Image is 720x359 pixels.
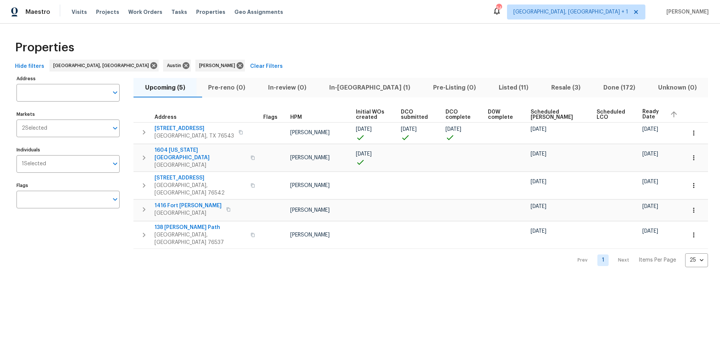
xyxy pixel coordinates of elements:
[496,4,501,12] div: 34
[531,127,546,132] span: [DATE]
[445,127,461,132] span: [DATE]
[138,82,192,93] span: Upcoming (5)
[596,82,642,93] span: Done (172)
[96,8,119,16] span: Projects
[72,8,87,16] span: Visits
[570,253,708,267] nav: Pagination Navigation
[639,256,676,264] p: Items Per Page
[110,194,120,205] button: Open
[531,229,546,234] span: [DATE]
[22,161,46,167] span: 1 Selected
[22,125,47,132] span: 2 Selected
[154,132,234,140] span: [GEOGRAPHIC_DATA], TX 76543
[356,109,388,120] span: Initial WOs created
[531,204,546,209] span: [DATE]
[199,62,238,69] span: [PERSON_NAME]
[426,82,483,93] span: Pre-Listing (0)
[544,82,587,93] span: Resale (3)
[488,109,518,120] span: D0W complete
[128,8,162,16] span: Work Orders
[356,151,372,157] span: [DATE]
[290,155,330,160] span: [PERSON_NAME]
[263,115,277,120] span: Flags
[290,183,330,188] span: [PERSON_NAME]
[154,182,246,197] span: [GEOGRAPHIC_DATA], [GEOGRAPHIC_DATA] 76542
[261,82,313,93] span: In-review (0)
[290,130,330,135] span: [PERSON_NAME]
[290,115,302,120] span: HPM
[642,204,658,209] span: [DATE]
[171,9,187,15] span: Tasks
[195,60,245,72] div: [PERSON_NAME]
[49,60,159,72] div: [GEOGRAPHIC_DATA], [GEOGRAPHIC_DATA]
[642,151,658,157] span: [DATE]
[163,60,191,72] div: Austin
[154,209,222,217] span: [GEOGRAPHIC_DATA]
[53,62,152,69] span: [GEOGRAPHIC_DATA], [GEOGRAPHIC_DATA]
[16,183,120,188] label: Flags
[16,112,120,117] label: Markets
[154,147,246,162] span: 1604 [US_STATE][GEOGRAPHIC_DATA]
[322,82,417,93] span: In-[GEOGRAPHIC_DATA] (1)
[685,250,708,270] div: 25
[154,231,246,246] span: [GEOGRAPHIC_DATA], [GEOGRAPHIC_DATA] 76537
[401,109,433,120] span: DCO submitted
[196,8,225,16] span: Properties
[663,8,709,16] span: [PERSON_NAME]
[401,127,417,132] span: [DATE]
[154,202,222,209] span: 1416 Fort [PERSON_NAME]
[531,109,583,120] span: Scheduled [PERSON_NAME]
[234,8,283,16] span: Geo Assignments
[356,127,372,132] span: [DATE]
[12,60,47,73] button: Hide filters
[15,62,44,71] span: Hide filters
[154,162,246,169] span: [GEOGRAPHIC_DATA]
[25,8,50,16] span: Maestro
[642,127,658,132] span: [DATE]
[250,62,283,71] span: Clear Filters
[154,224,246,231] span: 138 [PERSON_NAME] Path
[492,82,535,93] span: Listed (11)
[290,232,330,238] span: [PERSON_NAME]
[110,123,120,133] button: Open
[154,115,177,120] span: Address
[15,44,74,51] span: Properties
[642,109,664,120] span: Ready Date
[597,254,609,266] a: Goto page 1
[513,8,628,16] span: [GEOGRAPHIC_DATA], [GEOGRAPHIC_DATA] + 1
[167,62,184,69] span: Austin
[201,82,252,93] span: Pre-reno (0)
[290,208,330,213] span: [PERSON_NAME]
[531,179,546,184] span: [DATE]
[154,125,234,132] span: [STREET_ADDRESS]
[597,109,630,120] span: Scheduled LCO
[154,174,246,182] span: [STREET_ADDRESS]
[110,159,120,169] button: Open
[642,179,658,184] span: [DATE]
[651,82,703,93] span: Unknown (0)
[531,151,546,157] span: [DATE]
[642,229,658,234] span: [DATE]
[16,76,120,81] label: Address
[16,148,120,152] label: Individuals
[247,60,286,73] button: Clear Filters
[445,109,475,120] span: DCO complete
[110,87,120,98] button: Open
